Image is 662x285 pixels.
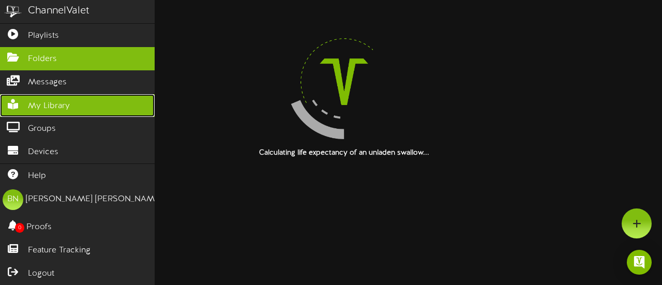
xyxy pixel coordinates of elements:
[26,193,162,205] div: [PERSON_NAME] [PERSON_NAME]
[28,268,54,280] span: Logout
[28,4,89,19] div: ChannelValet
[28,146,58,158] span: Devices
[3,189,23,210] div: BN
[26,221,52,233] span: Proofs
[28,53,57,65] span: Folders
[15,223,24,233] span: 0
[278,16,410,148] img: loading-spinner-4.png
[28,100,70,112] span: My Library
[28,123,56,135] span: Groups
[627,250,652,275] div: Open Intercom Messenger
[259,149,429,157] strong: Calculating life expectancy of an unladen swallow...
[28,170,46,182] span: Help
[28,245,91,257] span: Feature Tracking
[28,77,67,88] span: Messages
[28,30,59,42] span: Playlists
